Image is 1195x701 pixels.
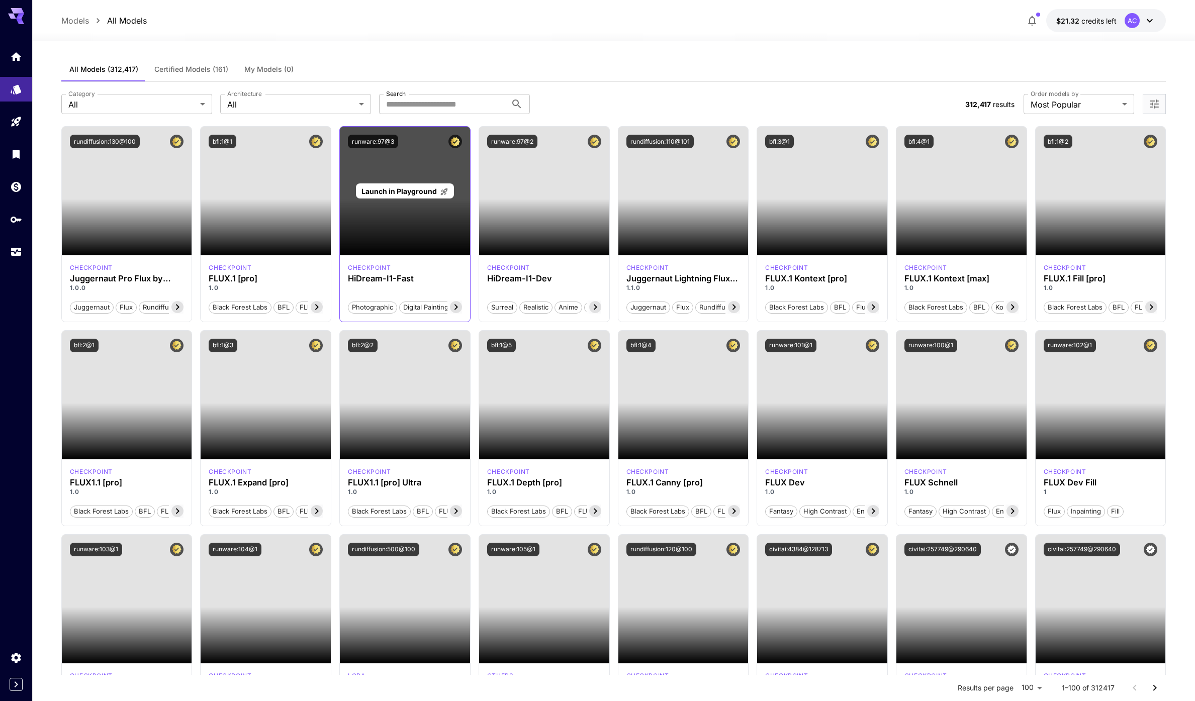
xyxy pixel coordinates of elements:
[970,303,989,313] span: BFL
[209,283,323,292] p: 1.0
[274,507,293,517] span: BFL
[348,263,391,272] div: HiDream Fast
[70,505,133,518] button: Black Forest Labs
[487,274,601,283] h3: HiDream-I1-Dev
[871,671,879,683] button: Open in CivitAI
[969,301,989,314] button: BFL
[1056,16,1117,26] div: $21.31922
[386,89,406,98] label: Search
[209,135,236,148] button: bfl:1@1
[904,135,934,148] button: bfl:4@1
[487,301,517,314] button: Surreal
[348,478,462,487] h3: FLUX1.1 [pro] Ultra
[992,505,1039,518] button: Environment
[626,301,670,314] button: juggernaut
[1044,478,1158,487] div: FLUX Dev Fill
[831,303,850,313] span: BFL
[70,339,99,352] button: bfl:2@1
[209,487,323,496] p: 1.0
[348,671,365,680] div: FLUX.1 D
[993,100,1015,109] span: results
[765,671,808,683] div: SD 1.5
[157,505,206,518] button: FLUX1.1 [pro]
[361,187,437,195] span: Launch in Playground
[1044,467,1086,476] p: checkpoint
[488,507,549,517] span: Black Forest Labs
[61,15,89,27] a: Models
[1109,303,1128,313] span: BFL
[626,543,696,556] button: rundiffusion:120@100
[853,303,898,313] span: Flux Kontext
[209,467,251,476] div: fluxpro
[209,671,251,680] div: FLUX.1 D
[116,303,136,313] span: flux
[70,543,122,556] button: runware:103@1
[799,505,851,518] button: High Contrast
[626,487,741,496] p: 1.0
[904,467,947,476] p: checkpoint
[69,65,138,74] span: All Models (312,417)
[765,135,794,148] button: bfl:3@1
[1108,507,1123,517] span: Fill
[627,507,689,517] span: Black Forest Labs
[1044,263,1086,272] div: fluxpro
[1145,678,1165,698] button: Go to next page
[1044,274,1158,283] div: FLUX.1 Fill [pro]
[10,180,22,193] div: Wallet
[348,505,411,518] button: Black Forest Labs
[487,467,530,476] p: checkpoint
[1031,89,1078,98] label: Order models by
[209,274,323,283] h3: FLUX.1 [pro]
[1144,135,1157,148] button: Certified Model – Vetted for best performance and includes a commercial license.
[448,543,462,556] button: Certified Model – Vetted for best performance and includes a commercial license.
[209,478,323,487] h3: FLUX.1 Expand [pro]
[904,478,1019,487] div: FLUX Schnell
[939,507,989,517] span: High Contrast
[1067,507,1105,517] span: Inpainting
[348,274,462,283] h3: HiDream-I1-Fast
[765,274,879,283] h3: FLUX.1 Kontext [pro]
[70,274,184,283] h3: Juggernaut Pro Flux by RunDiffusion
[765,467,808,476] div: FLUX.1 D
[553,507,572,517] span: BFL
[209,301,271,314] button: Black Forest Labs
[1044,543,1120,556] button: civitai:257749@290640
[209,505,271,518] button: Black Forest Labs
[10,213,22,226] div: API Keys
[413,505,433,518] button: BFL
[1144,339,1157,352] button: Certified Model – Vetted for best performance and includes a commercial license.
[139,301,186,314] button: rundiffusion
[487,543,539,556] button: runware:105@1
[992,507,1039,517] span: Environment
[1044,263,1086,272] p: checkpoint
[309,339,323,352] button: Certified Model – Vetted for best performance and includes a commercial license.
[296,505,367,518] button: FLUX.1 Expand [pro]
[626,467,669,476] p: checkpoint
[555,301,582,314] button: Anime
[170,339,183,352] button: Certified Model – Vetted for best performance and includes a commercial license.
[209,467,251,476] p: checkpoint
[673,303,693,313] span: flux
[70,263,113,272] p: checkpoint
[448,135,462,148] button: Certified Model – Vetted for best performance and includes a commercial license.
[626,478,741,487] h3: FLUX.1 Canny [pro]
[348,263,391,272] p: checkpoint
[154,65,228,74] span: Certified Models (161)
[487,505,550,518] button: Black Forest Labs
[448,339,462,352] button: Certified Model – Vetted for best performance and includes a commercial license.
[866,339,879,352] button: Certified Model – Vetted for best performance and includes a commercial license.
[905,303,967,313] span: Black Forest Labs
[713,505,782,518] button: FLUX.1 Canny [pro]
[696,303,742,313] span: rundiffusion
[61,15,147,27] nav: breadcrumb
[1046,9,1166,32] button: $21.31922AC
[765,478,879,487] div: FLUX Dev
[765,263,808,272] div: FLUX.1 Kontext [pro]
[905,507,936,517] span: Fantasy
[209,671,251,680] p: checkpoint
[626,283,741,292] p: 1.1.0
[139,303,186,313] span: rundiffusion
[244,65,294,74] span: My Models (0)
[348,303,397,313] span: Photographic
